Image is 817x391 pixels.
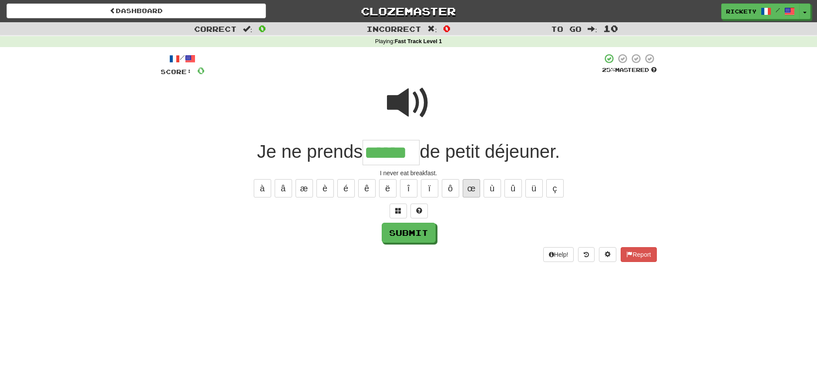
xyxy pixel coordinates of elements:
[602,66,657,74] div: Mastered
[395,38,442,44] strong: Fast Track Level 1
[390,204,407,218] button: Switch sentence to multiple choice alt+p
[726,7,756,15] span: rickety
[525,179,543,197] button: ü
[603,23,618,34] span: 10
[588,25,597,33] span: :
[484,179,501,197] button: ù
[776,7,780,13] span: /
[257,141,363,162] span: Je ne prends
[543,247,574,262] button: Help!
[551,24,582,33] span: To go
[296,179,313,197] button: æ
[316,179,334,197] button: è
[410,204,428,218] button: Single letter hint - you only get 1 per sentence and score half the points! alt+h
[442,179,459,197] button: ô
[379,179,397,197] button: ë
[366,24,421,33] span: Incorrect
[243,25,252,33] span: :
[602,66,615,73] span: 25 %
[254,179,271,197] button: à
[421,179,438,197] button: ï
[279,3,538,19] a: Clozemaster
[721,3,800,19] a: rickety /
[161,169,657,177] div: I never eat breakfast.
[546,179,564,197] button: ç
[197,65,205,76] span: 0
[621,247,656,262] button: Report
[427,25,437,33] span: :
[161,53,205,64] div: /
[420,141,560,162] span: de petit déjeuner.
[504,179,522,197] button: û
[194,24,237,33] span: Correct
[259,23,266,34] span: 0
[578,247,595,262] button: Round history (alt+y)
[275,179,292,197] button: â
[463,179,480,197] button: œ
[443,23,451,34] span: 0
[7,3,266,18] a: Dashboard
[161,68,192,75] span: Score:
[337,179,355,197] button: é
[382,223,436,243] button: Submit
[400,179,417,197] button: î
[358,179,376,197] button: ê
